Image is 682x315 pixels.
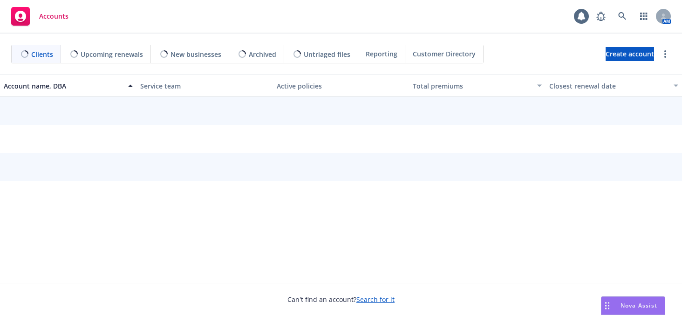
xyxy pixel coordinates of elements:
span: Nova Assist [621,301,657,309]
span: Archived [249,49,276,59]
span: New businesses [170,49,221,59]
button: Active policies [273,75,409,97]
div: Drag to move [601,297,613,315]
a: Report a Bug [592,7,610,26]
span: Create account [606,45,654,63]
div: Service team [140,81,269,91]
button: Total premiums [409,75,546,97]
a: Create account [606,47,654,61]
div: Account name, DBA [4,81,123,91]
button: Service team [136,75,273,97]
span: Reporting [366,49,397,59]
button: Nova Assist [601,296,665,315]
a: more [660,48,671,60]
span: Clients [31,49,53,59]
span: Untriaged files [304,49,350,59]
span: Upcoming renewals [81,49,143,59]
button: Closest renewal date [546,75,682,97]
div: Closest renewal date [549,81,668,91]
a: Switch app [634,7,653,26]
span: Customer Directory [413,49,476,59]
div: Total premiums [413,81,532,91]
div: Active policies [277,81,406,91]
a: Accounts [7,3,72,29]
span: Accounts [39,13,68,20]
a: Search [613,7,632,26]
a: Search for it [356,295,395,304]
span: Can't find an account? [287,294,395,304]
